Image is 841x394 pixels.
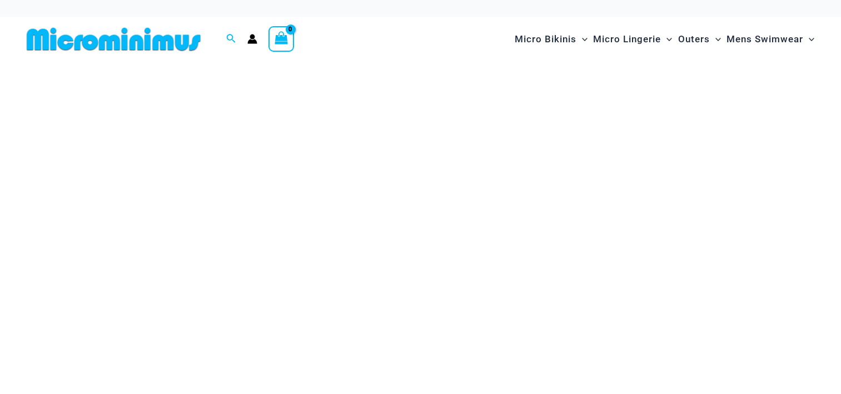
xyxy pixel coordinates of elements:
[576,25,588,53] span: Menu Toggle
[512,22,590,56] a: Micro BikinisMenu ToggleMenu Toggle
[724,22,817,56] a: Mens SwimwearMenu ToggleMenu Toggle
[510,21,819,58] nav: Site Navigation
[268,26,294,52] a: View Shopping Cart, empty
[678,25,710,53] span: Outers
[710,25,721,53] span: Menu Toggle
[247,34,257,44] a: Account icon link
[803,25,814,53] span: Menu Toggle
[726,25,803,53] span: Mens Swimwear
[675,22,724,56] a: OutersMenu ToggleMenu Toggle
[515,25,576,53] span: Micro Bikinis
[593,25,661,53] span: Micro Lingerie
[22,27,205,52] img: MM SHOP LOGO FLAT
[661,25,672,53] span: Menu Toggle
[226,32,236,46] a: Search icon link
[590,22,675,56] a: Micro LingerieMenu ToggleMenu Toggle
